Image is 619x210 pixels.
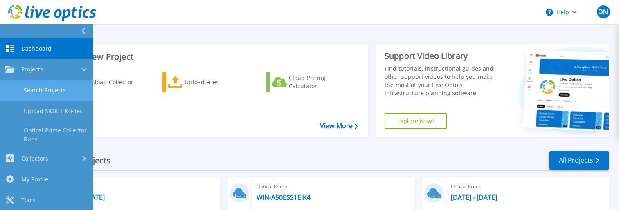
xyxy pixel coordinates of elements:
h3: Start a New Project [58,52,358,61]
a: View More [320,122,358,130]
span: Collectors [21,155,48,162]
div: Upload Files [185,74,250,90]
a: [DATE] - [DATE] [451,193,497,201]
a: Cloud Pricing Calculator [266,72,358,92]
a: WIN-A50ESS1EIK4 [257,193,311,201]
a: Explore Now! [385,113,447,129]
div: Download Collector [79,74,144,90]
a: All Projects [549,151,609,170]
span: My Profile [21,176,48,183]
div: Support Video Library [385,51,501,61]
span: DN [598,9,608,15]
span: Optical Prime [451,182,604,191]
div: Cloud Pricing Calculator [289,74,354,90]
div: Find tutorials, instructional guides and other support videos to help you make the most of your L... [385,65,501,97]
a: Upload Files [162,72,254,92]
span: Optical Prime [257,182,410,191]
span: Tools [21,197,36,204]
span: Projects [21,66,43,73]
span: Optical Prime [62,182,215,191]
span: Dashboard [21,45,52,52]
a: Download Collector [58,72,149,92]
